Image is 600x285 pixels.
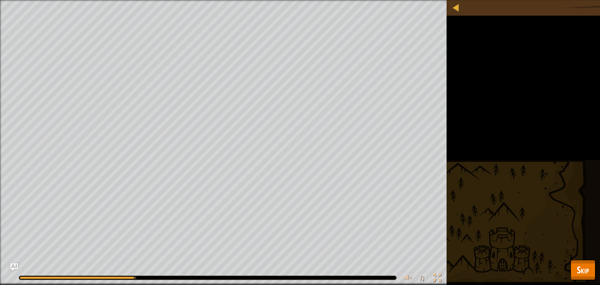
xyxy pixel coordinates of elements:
[402,272,414,285] button: Adjust volume
[571,260,595,280] button: Skip
[10,263,18,271] button: Ask AI
[419,273,425,282] span: ♫
[431,272,443,285] button: Toggle fullscreen
[417,272,428,285] button: ♫
[577,263,589,276] span: Skip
